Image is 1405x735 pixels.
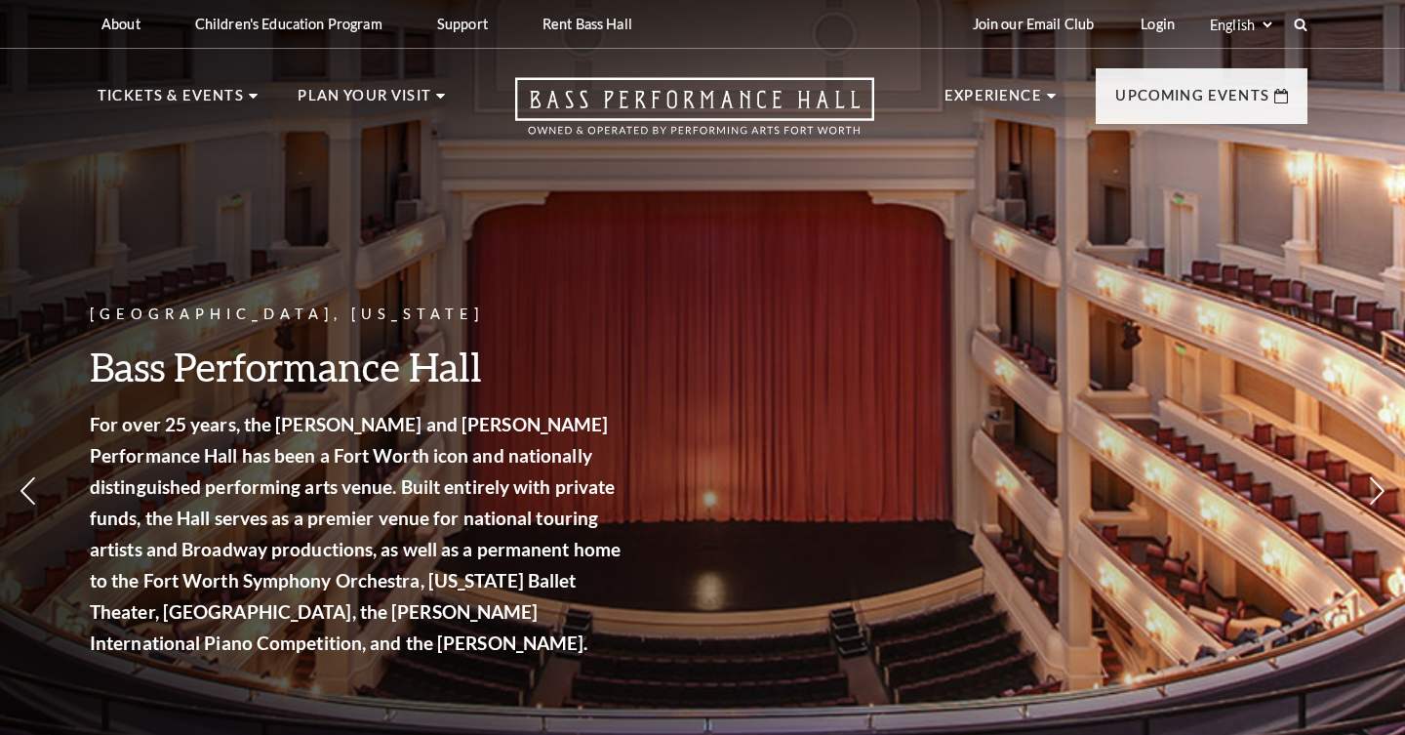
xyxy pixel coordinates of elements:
p: Experience [944,84,1042,119]
p: Tickets & Events [98,84,244,119]
p: Upcoming Events [1115,84,1269,119]
select: Select: [1206,16,1275,34]
p: [GEOGRAPHIC_DATA], [US_STATE] [90,303,626,327]
h3: Bass Performance Hall [90,342,626,391]
p: Children's Education Program [195,16,382,32]
p: Rent Bass Hall [542,16,632,32]
p: Support [437,16,488,32]
p: About [101,16,140,32]
strong: For over 25 years, the [PERSON_NAME] and [PERSON_NAME] Performance Hall has been a Fort Worth ico... [90,413,621,654]
p: Plan Your Visit [298,84,431,119]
